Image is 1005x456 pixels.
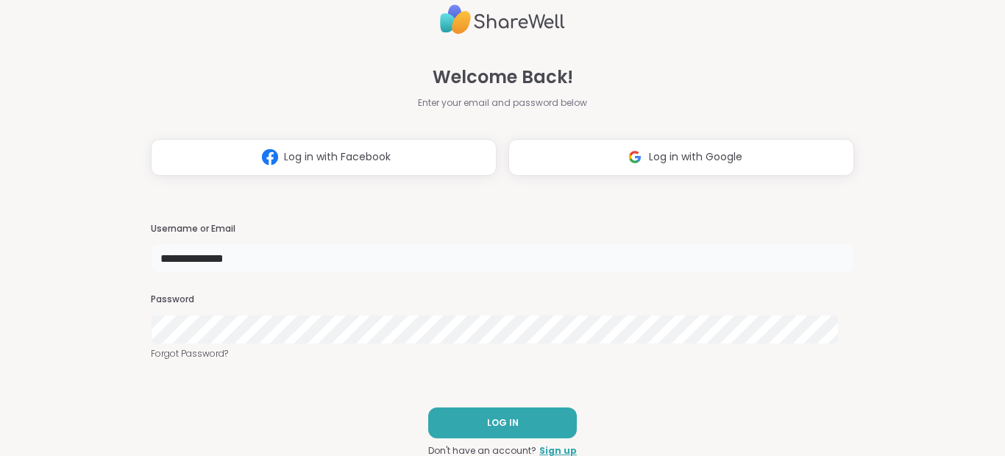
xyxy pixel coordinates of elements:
[151,347,854,360] a: Forgot Password?
[487,416,519,430] span: LOG IN
[284,149,391,165] span: Log in with Facebook
[621,143,649,171] img: ShareWell Logomark
[151,293,854,306] h3: Password
[433,64,573,90] span: Welcome Back!
[428,407,577,438] button: LOG IN
[649,149,742,165] span: Log in with Google
[418,96,587,110] span: Enter your email and password below
[256,143,284,171] img: ShareWell Logomark
[151,223,854,235] h3: Username or Email
[151,139,497,176] button: Log in with Facebook
[508,139,854,176] button: Log in with Google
